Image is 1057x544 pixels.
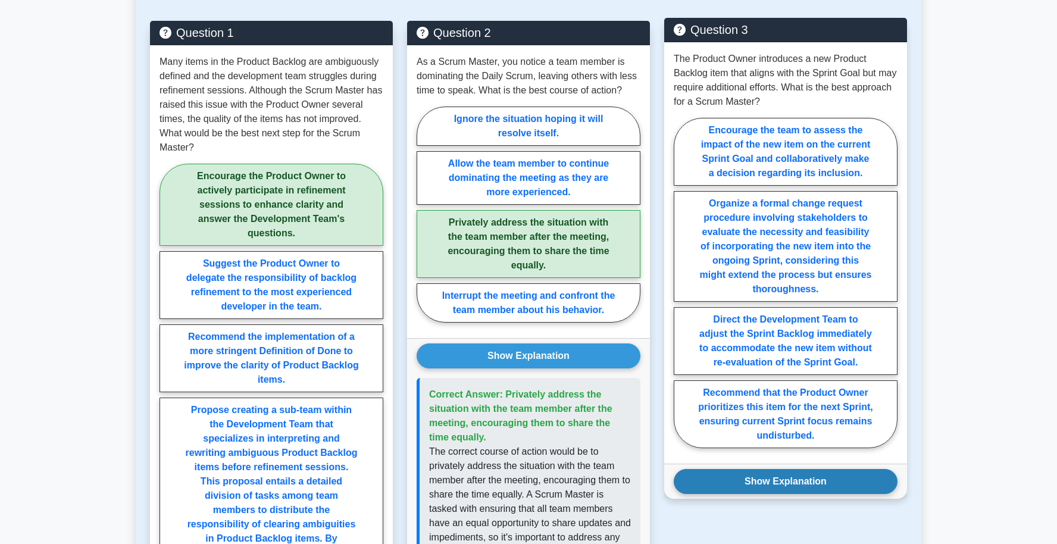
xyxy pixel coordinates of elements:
label: Allow the team member to continue dominating the meeting as they are more experienced. [417,151,640,205]
label: Encourage the Product Owner to actively participate in refinement sessions to enhance clarity and... [160,164,383,246]
label: Direct the Development Team to adjust the Sprint Backlog immediately to accommodate the new item ... [674,307,897,375]
label: Suggest the Product Owner to delegate the responsibility of backlog refinement to the most experi... [160,251,383,319]
p: As a Scrum Master, you notice a team member is dominating the Daily Scrum, leaving others with le... [417,55,640,98]
h5: Question 3 [674,23,897,37]
label: Ignore the situation hoping it will resolve itself. [417,107,640,146]
label: Recommend that the Product Owner prioritizes this item for the next Sprint, ensuring current Spri... [674,380,897,448]
label: Organize a formal change request procedure involving stakeholders to evaluate the necessity and f... [674,191,897,302]
button: Show Explanation [674,469,897,494]
label: Recommend the implementation of a more stringent Definition of Done to improve the clarity of Pro... [160,324,383,392]
h5: Question 2 [417,26,640,40]
span: Correct Answer: Privately address the situation with the team member after the meeting, encouragi... [429,389,612,442]
button: Show Explanation [417,343,640,368]
label: Privately address the situation with the team member after the meeting, encouraging them to share... [417,210,640,278]
p: Many items in the Product Backlog are ambiguously defined and the development team struggles duri... [160,55,383,155]
h5: Question 1 [160,26,383,40]
label: Interrupt the meeting and confront the team member about his behavior. [417,283,640,323]
p: The Product Owner introduces a new Product Backlog item that aligns with the Sprint Goal but may ... [674,52,897,109]
label: Encourage the team to assess the impact of the new item on the current Sprint Goal and collaborat... [674,118,897,186]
